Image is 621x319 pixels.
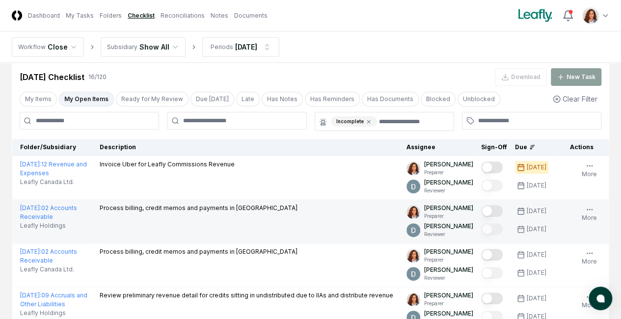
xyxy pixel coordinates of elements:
[28,11,60,20] a: Dashboard
[424,178,473,187] p: [PERSON_NAME]
[516,8,554,24] img: Leafly logo
[202,37,279,57] button: Periods[DATE]
[20,178,74,186] span: Leafly Canada Ltd.
[12,37,279,57] nav: breadcrumb
[305,92,360,106] button: Has Reminders
[128,11,155,20] a: Checklist
[424,266,473,274] p: [PERSON_NAME]
[527,268,546,277] div: [DATE]
[481,223,503,235] button: Mark complete
[424,231,473,238] p: Reviewer
[20,160,87,177] a: [DATE]:12 Revenue and Expenses
[527,250,546,259] div: [DATE]
[527,294,546,303] div: [DATE]
[403,139,477,156] th: Assignee
[211,43,233,52] div: Periods
[234,11,268,20] a: Documents
[481,161,503,173] button: Mark complete
[527,181,546,190] div: [DATE]
[580,291,599,312] button: More
[406,223,420,237] img: ACg8ocLeIi4Jlns6Fsr4lO0wQ1XJrFQvF4yUjbLrd1AsCAOmrfa1KQ=s96-c
[20,92,57,106] button: My Items
[406,267,420,281] img: ACg8ocLeIi4Jlns6Fsr4lO0wQ1XJrFQvF4yUjbLrd1AsCAOmrfa1KQ=s96-c
[59,92,114,106] button: My Open Items
[235,42,257,52] div: [DATE]
[481,180,503,191] button: Mark complete
[20,204,77,220] a: [DATE]:02 Accounts Receivable
[262,92,303,106] button: Has Notes
[424,222,473,231] p: [PERSON_NAME]
[583,8,598,24] img: ACg8ocLdVaUJ3SPYiWtV1SCOCLc5fH8jwZS3X49UX5Q0z8zS0ESX3Ok=s96-c
[100,160,235,169] p: Invoice Uber for Leafly Commissions Revenue
[562,143,601,152] div: Actions
[20,292,41,299] span: [DATE] :
[20,160,41,168] span: [DATE] :
[424,300,473,307] p: Preparer
[190,92,234,106] button: Due Today
[100,291,393,300] p: Review preliminary revenue detail for credits sitting in undistributed due to IIAs and distribute...
[589,287,612,310] button: atlas-launcher
[481,249,503,261] button: Mark complete
[211,11,228,20] a: Notes
[20,71,84,83] div: [DATE] Checklist
[481,205,503,217] button: Mark complete
[66,11,94,20] a: My Tasks
[12,139,96,156] th: Folder/Subsidiary
[20,265,74,274] span: Leafly Canada Ltd.
[549,90,601,108] button: Clear Filter
[424,187,473,194] p: Reviewer
[116,92,189,106] button: Ready for My Review
[362,92,419,106] button: Has Documents
[527,163,546,172] div: [DATE]
[515,143,554,152] div: Due
[20,248,77,264] a: [DATE]:02 Accounts Receivable
[88,73,107,81] div: 16 / 120
[20,248,41,255] span: [DATE] :
[331,116,377,127] div: Incomplete
[424,247,473,256] p: [PERSON_NAME]
[424,213,473,220] p: Preparer
[100,11,122,20] a: Folders
[406,205,420,219] img: ACg8ocLdVaUJ3SPYiWtV1SCOCLc5fH8jwZS3X49UX5Q0z8zS0ESX3Ok=s96-c
[100,204,297,213] p: Process billing, credit memos and payments in [GEOGRAPHIC_DATA]
[580,160,599,181] button: More
[12,10,22,21] img: Logo
[424,160,473,169] p: [PERSON_NAME]
[107,43,137,52] div: Subsidiary
[458,92,500,106] button: Unblocked
[161,11,205,20] a: Reconciliations
[527,225,546,234] div: [DATE]
[424,204,473,213] p: [PERSON_NAME]
[20,292,87,308] a: [DATE]:09 Accruals and Other Liabilities
[424,256,473,264] p: Preparer
[527,207,546,215] div: [DATE]
[236,92,260,106] button: Late
[96,139,403,156] th: Description
[406,249,420,263] img: ACg8ocLdVaUJ3SPYiWtV1SCOCLc5fH8jwZS3X49UX5Q0z8zS0ESX3Ok=s96-c
[481,267,503,279] button: Mark complete
[20,309,66,318] span: Leafly Holdings
[580,247,599,268] button: More
[421,92,456,106] button: Blocked
[477,139,511,156] th: Sign-Off
[424,309,473,318] p: [PERSON_NAME]
[20,221,66,230] span: Leafly Holdings
[424,274,473,282] p: Reviewer
[580,204,599,224] button: More
[406,292,420,306] img: ACg8ocLdVaUJ3SPYiWtV1SCOCLc5fH8jwZS3X49UX5Q0z8zS0ESX3Ok=s96-c
[424,169,473,176] p: Preparer
[20,204,41,212] span: [DATE] :
[481,292,503,304] button: Mark complete
[424,291,473,300] p: [PERSON_NAME]
[406,161,420,175] img: ACg8ocLdVaUJ3SPYiWtV1SCOCLc5fH8jwZS3X49UX5Q0z8zS0ESX3Ok=s96-c
[18,43,46,52] div: Workflow
[100,247,297,256] p: Process billing, credit memos and payments in [GEOGRAPHIC_DATA]
[406,180,420,193] img: ACg8ocLeIi4Jlns6Fsr4lO0wQ1XJrFQvF4yUjbLrd1AsCAOmrfa1KQ=s96-c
